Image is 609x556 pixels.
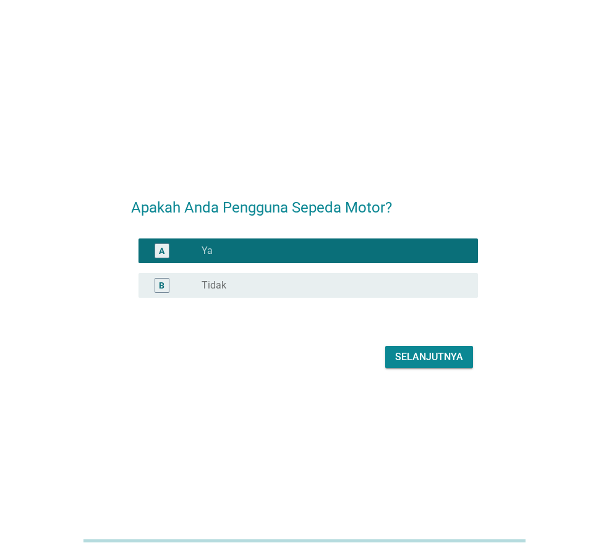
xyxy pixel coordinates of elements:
label: Tidak [202,279,226,292]
button: Selanjutnya [385,346,473,368]
h2: Apakah Anda Pengguna Sepeda Motor? [131,184,478,219]
div: A [159,245,164,258]
label: Ya [202,245,213,257]
div: Selanjutnya [395,350,463,364]
div: B [159,279,164,292]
